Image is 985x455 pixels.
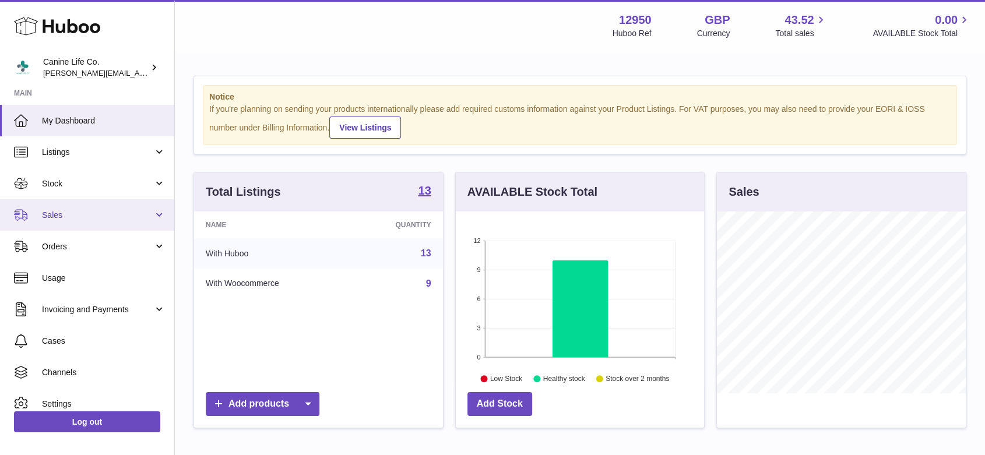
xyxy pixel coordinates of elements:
[473,237,480,244] text: 12
[619,12,652,28] strong: 12950
[467,392,532,416] a: Add Stock
[467,184,597,200] h3: AVAILABLE Stock Total
[349,211,443,238] th: Quantity
[697,28,730,39] div: Currency
[477,325,480,331] text: 3
[43,68,234,77] span: [PERSON_NAME][EMAIL_ADDRESS][DOMAIN_NAME]
[775,28,827,39] span: Total sales
[329,117,401,139] a: View Listings
[613,28,652,39] div: Huboo Ref
[477,266,480,273] text: 9
[42,336,166,347] span: Cases
[42,178,153,189] span: Stock
[418,185,431,199] a: 13
[194,211,349,238] th: Name
[14,59,31,76] img: kevin@clsgltd.co.uk
[606,375,669,383] text: Stock over 2 months
[490,375,523,383] text: Low Stock
[477,295,480,302] text: 6
[426,278,431,288] a: 9
[418,185,431,196] strong: 13
[209,104,951,139] div: If you're planning on sending your products internationally please add required customs informati...
[42,304,153,315] span: Invoicing and Payments
[775,12,827,39] a: 43.52 Total sales
[206,392,319,416] a: Add products
[785,12,814,28] span: 43.52
[194,269,349,299] td: With Woocommerce
[206,184,281,200] h3: Total Listings
[873,12,971,39] a: 0.00 AVAILABLE Stock Total
[935,12,958,28] span: 0.00
[42,115,166,126] span: My Dashboard
[873,28,971,39] span: AVAILABLE Stock Total
[705,12,730,28] strong: GBP
[729,184,759,200] h3: Sales
[42,398,166,410] span: Settings
[209,91,951,103] strong: Notice
[14,411,160,432] a: Log out
[42,210,153,221] span: Sales
[42,273,166,284] span: Usage
[42,241,153,252] span: Orders
[421,248,431,258] a: 13
[477,354,480,361] text: 0
[42,147,153,158] span: Listings
[42,367,166,378] span: Channels
[543,375,586,383] text: Healthy stock
[194,238,349,269] td: With Huboo
[43,57,148,79] div: Canine Life Co.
